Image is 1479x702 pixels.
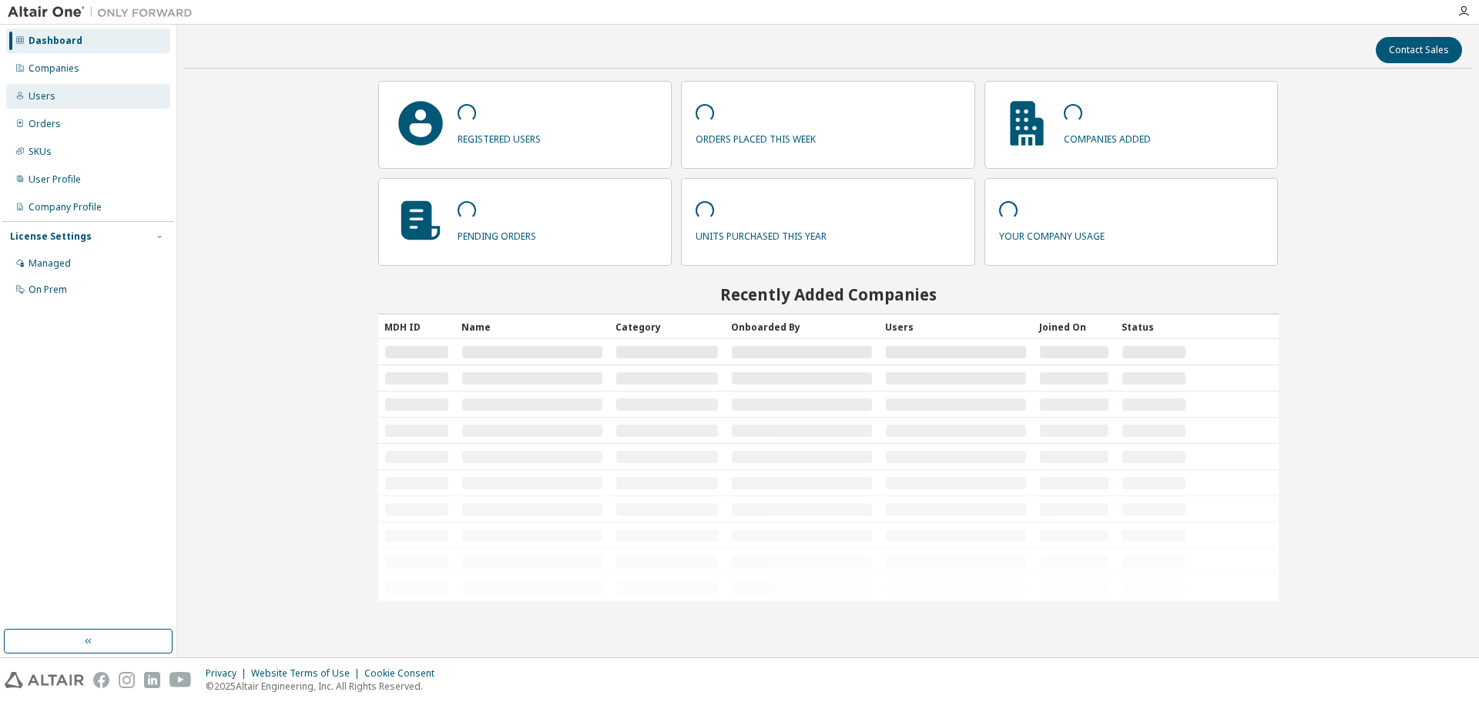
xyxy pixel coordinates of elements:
[1039,314,1109,339] div: Joined On
[696,225,827,243] p: units purchased this year
[731,314,873,339] div: Onboarded By
[206,680,444,693] p: © 2025 Altair Engineering, Inc. All Rights Reserved.
[29,146,52,158] div: SKUs
[251,667,364,680] div: Website Terms of Use
[10,230,92,243] div: License Settings
[29,118,61,130] div: Orders
[384,314,449,339] div: MDH ID
[696,128,816,146] p: orders placed this week
[144,672,160,688] img: linkedin.svg
[1122,314,1186,339] div: Status
[119,672,135,688] img: instagram.svg
[615,314,719,339] div: Category
[29,257,71,270] div: Managed
[5,672,84,688] img: altair_logo.svg
[1376,37,1462,63] button: Contact Sales
[29,173,81,186] div: User Profile
[206,667,251,680] div: Privacy
[29,201,102,213] div: Company Profile
[458,128,541,146] p: registered users
[885,314,1027,339] div: Users
[29,62,79,75] div: Companies
[461,314,603,339] div: Name
[1064,128,1151,146] p: companies added
[169,672,192,688] img: youtube.svg
[29,35,82,47] div: Dashboard
[29,284,67,296] div: On Prem
[364,667,444,680] div: Cookie Consent
[458,225,536,243] p: pending orders
[93,672,109,688] img: facebook.svg
[29,90,55,102] div: Users
[999,225,1105,243] p: your company usage
[378,284,1279,304] h2: Recently Added Companies
[8,5,200,20] img: Altair One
